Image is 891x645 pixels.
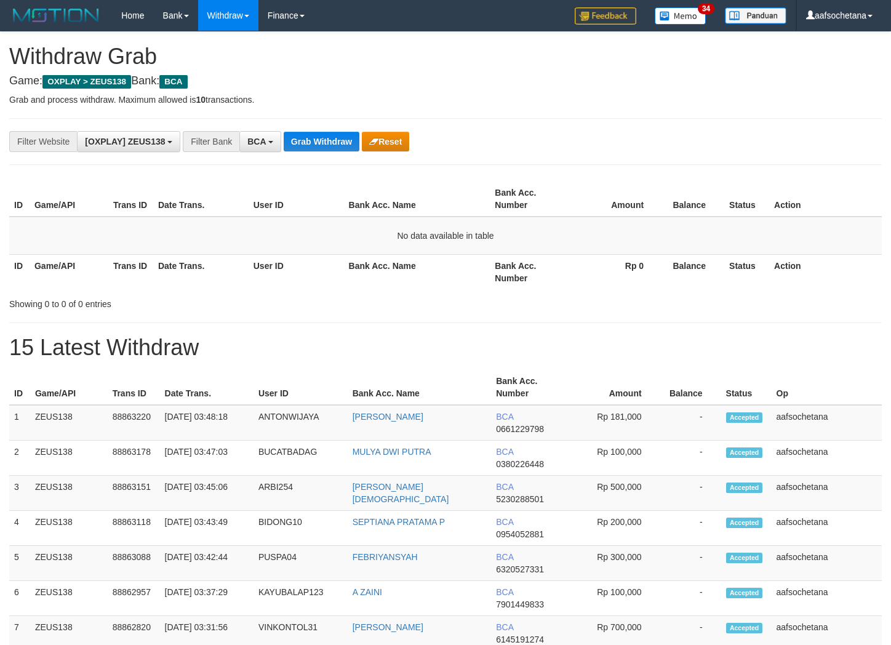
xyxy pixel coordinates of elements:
img: panduan.png [725,7,786,24]
div: Filter Website [9,131,77,152]
td: [DATE] 03:47:03 [160,441,254,476]
a: [PERSON_NAME][DEMOGRAPHIC_DATA] [353,482,449,504]
strong: 10 [196,95,206,105]
td: - [660,476,721,511]
span: BCA [247,137,266,146]
th: Game/API [30,182,108,217]
td: ZEUS138 [30,581,108,616]
td: 4 [9,511,30,546]
th: Game/API [30,254,108,289]
td: 5 [9,546,30,581]
span: BCA [496,587,513,597]
td: [DATE] 03:42:44 [160,546,254,581]
a: SEPTIANA PRATAMA P [353,517,445,527]
td: Rp 100,000 [569,441,660,476]
td: aafsochetana [772,581,882,616]
span: Accepted [726,447,763,458]
th: Trans ID [108,182,153,217]
td: KAYUBALAP123 [254,581,348,616]
span: 34 [698,3,714,14]
th: ID [9,182,30,217]
img: Button%20Memo.svg [655,7,706,25]
a: MULYA DWI PUTRA [353,447,431,457]
td: [DATE] 03:45:06 [160,476,254,511]
th: Date Trans. [153,182,249,217]
button: [OXPLAY] ZEUS138 [77,131,180,152]
th: Bank Acc. Name [344,182,490,217]
td: Rp 181,000 [569,405,660,441]
th: Action [769,254,882,289]
td: 88863178 [108,441,160,476]
td: aafsochetana [772,511,882,546]
span: Copy 7901449833 to clipboard [496,599,544,609]
th: Trans ID [108,370,160,405]
div: Showing 0 to 0 of 0 entries [9,293,362,310]
th: Trans ID [108,254,153,289]
span: Accepted [726,518,763,528]
span: BCA [496,412,513,422]
span: Accepted [726,483,763,493]
td: - [660,441,721,476]
td: 88863151 [108,476,160,511]
th: Bank Acc. Name [344,254,490,289]
th: Amount [569,370,660,405]
th: Date Trans. [160,370,254,405]
a: [PERSON_NAME] [353,412,423,422]
td: [DATE] 03:37:29 [160,581,254,616]
td: - [660,546,721,581]
td: 1 [9,405,30,441]
th: Balance [662,254,724,289]
span: Copy 0380226448 to clipboard [496,459,544,469]
td: aafsochetana [772,546,882,581]
td: aafsochetana [772,405,882,441]
span: Accepted [726,623,763,633]
a: [PERSON_NAME] [353,622,423,632]
span: Copy 0954052881 to clipboard [496,529,544,539]
th: Balance [662,182,724,217]
td: - [660,405,721,441]
td: 88863118 [108,511,160,546]
td: ZEUS138 [30,511,108,546]
td: ARBI254 [254,476,348,511]
th: Status [724,254,769,289]
span: BCA [496,552,513,562]
td: Rp 300,000 [569,546,660,581]
td: 88863088 [108,546,160,581]
th: User ID [249,254,344,289]
span: BCA [496,517,513,527]
a: A ZAINI [353,587,382,597]
td: [DATE] 03:43:49 [160,511,254,546]
h1: Withdraw Grab [9,44,882,69]
th: User ID [249,182,344,217]
th: Bank Acc. Number [490,182,569,217]
p: Grab and process withdraw. Maximum allowed is transactions. [9,94,882,106]
td: BUCATBADAG [254,441,348,476]
td: 6 [9,581,30,616]
th: Status [721,370,772,405]
span: Copy 0661229798 to clipboard [496,424,544,434]
td: ZEUS138 [30,441,108,476]
span: Accepted [726,412,763,423]
td: BIDONG10 [254,511,348,546]
th: User ID [254,370,348,405]
span: Copy 5230288501 to clipboard [496,494,544,504]
span: BCA [159,75,187,89]
td: aafsochetana [772,476,882,511]
td: [DATE] 03:48:18 [160,405,254,441]
td: 88863220 [108,405,160,441]
th: Bank Acc. Name [348,370,492,405]
th: Op [772,370,882,405]
span: Accepted [726,588,763,598]
th: Status [724,182,769,217]
td: - [660,511,721,546]
td: Rp 200,000 [569,511,660,546]
a: FEBRIYANSYAH [353,552,418,562]
img: MOTION_logo.png [9,6,103,25]
button: BCA [239,131,281,152]
span: BCA [496,447,513,457]
th: ID [9,254,30,289]
th: Balance [660,370,721,405]
td: No data available in table [9,217,882,255]
th: Bank Acc. Number [491,370,569,405]
span: Accepted [726,553,763,563]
